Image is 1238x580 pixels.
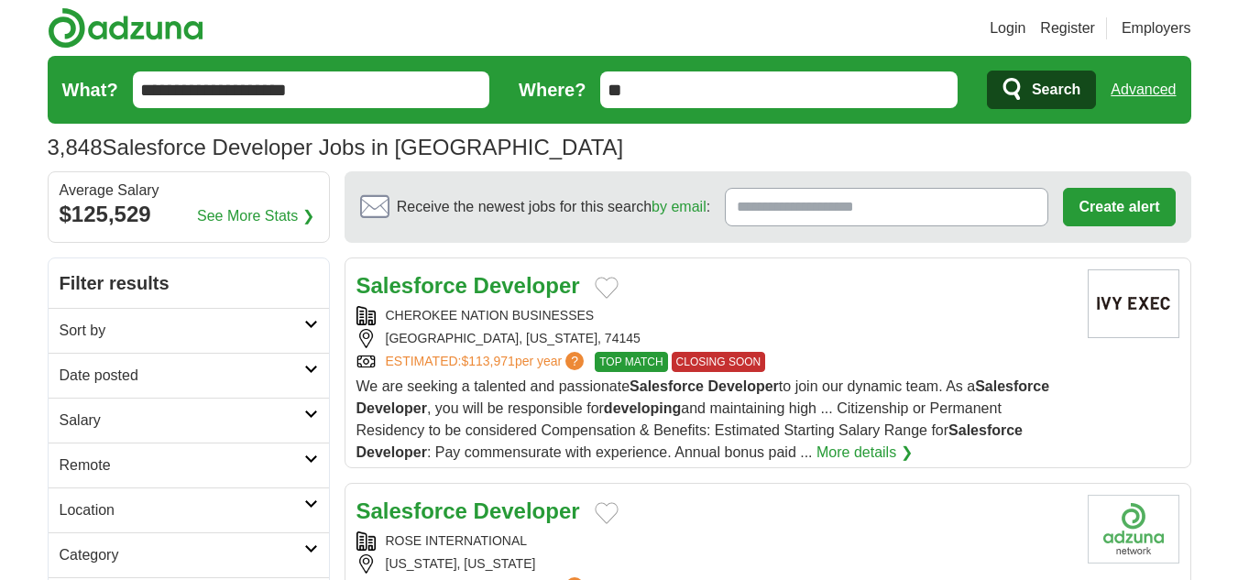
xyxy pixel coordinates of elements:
div: [US_STATE], [US_STATE] [356,554,1073,574]
div: $125,529 [60,198,318,231]
strong: Developer [356,444,427,460]
button: Create alert [1063,188,1175,226]
h2: Sort by [60,320,304,342]
h2: Salary [60,410,304,432]
h2: Date posted [60,365,304,387]
span: TOP MATCH [595,352,667,372]
a: Salesforce Developer [356,498,580,523]
div: Average Salary [60,183,318,198]
strong: Developer [474,498,580,523]
span: Search [1032,71,1080,108]
h2: Remote [60,454,304,476]
button: Add to favorite jobs [595,502,619,524]
label: Where? [519,76,586,104]
div: CHEROKEE NATION BUSINESSES [356,306,1073,325]
button: Search [987,71,1096,109]
a: Register [1040,17,1095,39]
strong: Developer [474,273,580,298]
a: Location [49,487,329,532]
strong: Salesforce [975,378,1049,394]
a: Employers [1122,17,1191,39]
a: Date posted [49,353,329,398]
span: ? [565,352,584,370]
strong: Developer [707,378,778,394]
div: [GEOGRAPHIC_DATA], [US_STATE], 74145 [356,329,1073,348]
h2: Filter results [49,258,329,308]
strong: Salesforce [356,498,467,523]
strong: Salesforce [356,273,467,298]
img: Company logo [1088,269,1179,338]
label: What? [62,76,118,104]
strong: developing [604,400,681,416]
a: Salary [49,398,329,443]
a: Sort by [49,308,329,353]
span: CLOSING SOON [672,352,766,372]
h2: Location [60,499,304,521]
a: ESTIMATED:$113,971per year? [386,352,588,372]
strong: Salesforce [948,422,1023,438]
button: Add to favorite jobs [595,277,619,299]
a: Category [49,532,329,577]
a: Salesforce Developer [356,273,580,298]
h1: Salesforce Developer Jobs in [GEOGRAPHIC_DATA] [48,135,624,159]
strong: Salesforce [630,378,704,394]
div: ROSE INTERNATIONAL [356,531,1073,551]
a: More details ❯ [816,442,913,464]
a: Advanced [1111,71,1176,108]
img: Company logo [1088,495,1179,564]
span: Receive the newest jobs for this search : [397,196,710,218]
a: Remote [49,443,329,487]
strong: Developer [356,400,427,416]
a: See More Stats ❯ [197,205,314,227]
img: Adzuna logo [48,7,203,49]
a: by email [652,199,707,214]
h2: Category [60,544,304,566]
a: Login [990,17,1025,39]
span: 3,848 [48,131,103,164]
span: $113,971 [461,354,514,368]
span: We are seeking a talented and passionate to join our dynamic team. As a , you will be responsible... [356,378,1050,460]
